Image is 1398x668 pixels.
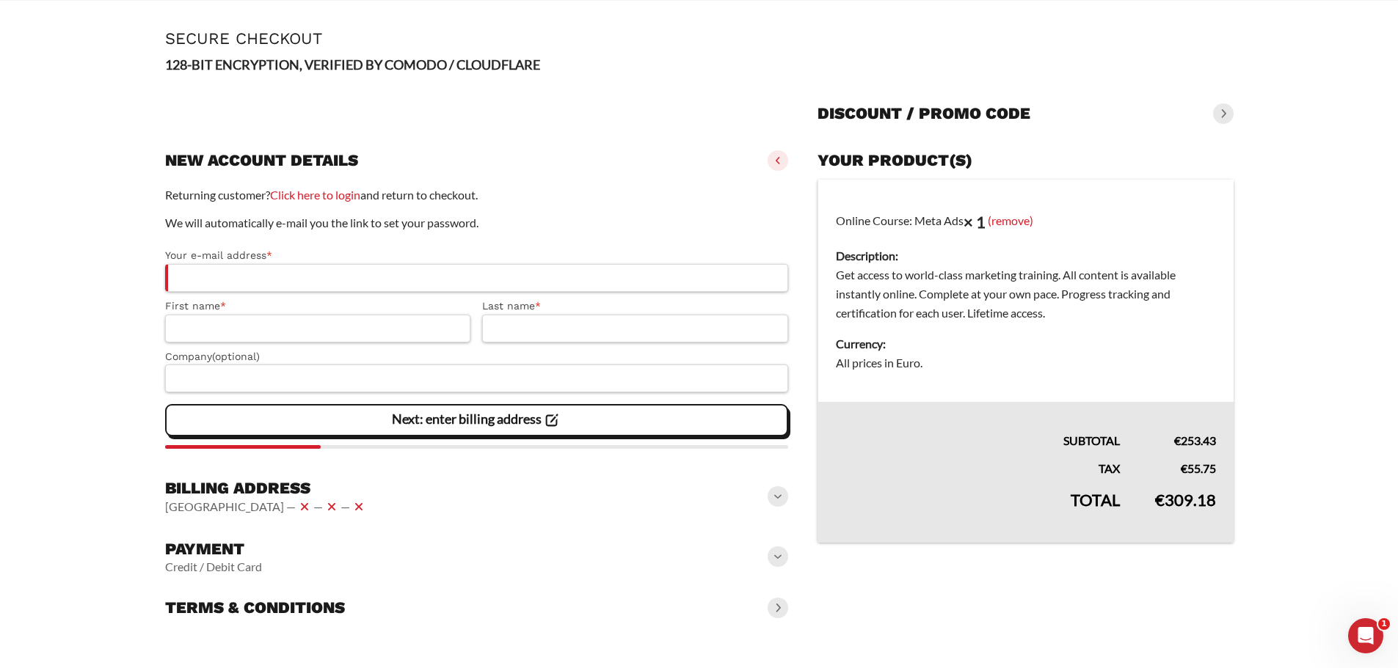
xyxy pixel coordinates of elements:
h1: Secure Checkout [165,29,1234,48]
a: (remove) [988,213,1033,227]
a: Click here to login [270,188,360,202]
label: First name [165,298,471,315]
bdi: 309.18 [1155,490,1216,510]
span: € [1155,490,1165,510]
p: We will automatically e-mail you the link to set your password. [165,213,789,232]
dt: Currency: [836,334,1215,353]
label: Your e-mail address [165,247,789,264]
label: Company [165,348,789,365]
h3: New account details [165,150,358,171]
vaadin-horizontal-layout: Credit / Debit Card [165,559,262,574]
p: Returning customer? and return to checkout. [165,186,789,205]
strong: × 1 [964,212,986,232]
h3: Discount / promo code [818,103,1030,124]
vaadin-button: Next: enter billing address [165,404,789,436]
dt: Description: [836,246,1215,265]
bdi: 55.75 [1181,461,1216,475]
dd: All prices in Euro. [836,353,1215,372]
span: € [1181,461,1187,475]
span: € [1174,433,1181,447]
span: (optional) [212,350,260,362]
dd: Get access to world-class marketing training. All content is available instantly online. Complete... [836,265,1215,323]
th: Total [818,478,1137,543]
h3: Payment [165,539,262,559]
strong: 128-BIT ENCRYPTION, VERIFIED BY COMODO / CLOUDFLARE [165,56,540,73]
vaadin-horizontal-layout: [GEOGRAPHIC_DATA] — — — [165,498,368,515]
span: 1 [1378,618,1390,630]
h3: Terms & conditions [165,598,345,618]
bdi: 253.43 [1174,433,1216,447]
th: Tax [818,450,1137,478]
iframe: Intercom live chat [1348,618,1383,653]
h3: Billing address [165,478,368,499]
label: Last name [482,298,788,315]
td: Online Course: Meta Ads [818,180,1234,403]
th: Subtotal [818,402,1137,450]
